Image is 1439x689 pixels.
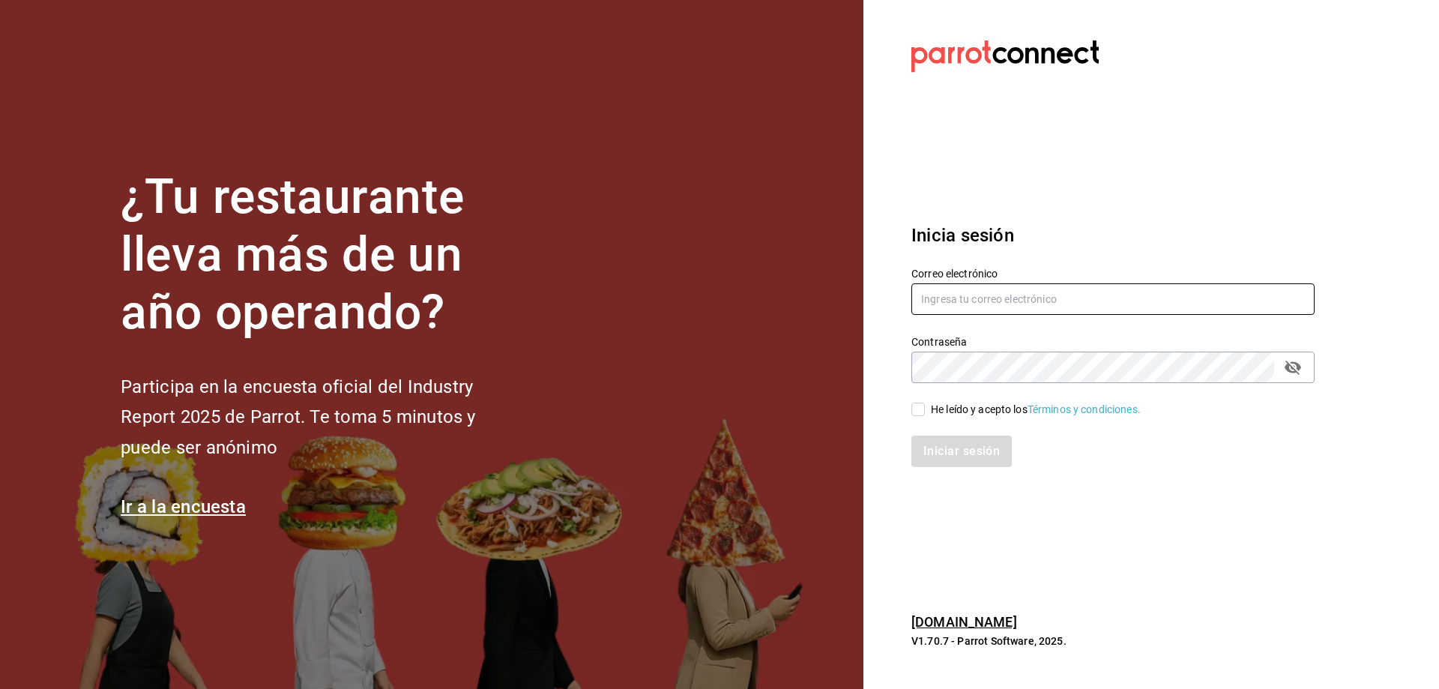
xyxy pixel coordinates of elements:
a: Ir a la encuesta [121,496,246,517]
p: V1.70.7 - Parrot Software, 2025. [911,634,1315,649]
label: Correo electrónico [911,268,1315,279]
div: He leído y acepto los [931,402,1141,418]
input: Ingresa tu correo electrónico [911,283,1315,315]
button: passwordField [1280,355,1306,380]
a: Términos y condiciones. [1028,403,1141,415]
label: Contraseña [911,337,1315,347]
h3: Inicia sesión [911,222,1315,249]
h2: Participa en la encuesta oficial del Industry Report 2025 de Parrot. Te toma 5 minutos y puede se... [121,372,525,463]
h1: ¿Tu restaurante lleva más de un año operando? [121,169,525,341]
a: [DOMAIN_NAME] [911,614,1017,630]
